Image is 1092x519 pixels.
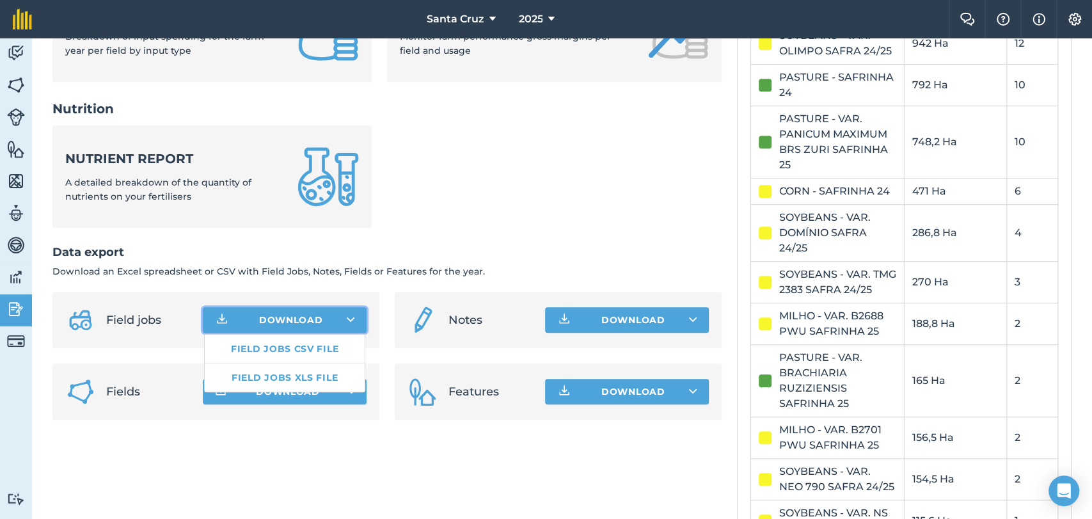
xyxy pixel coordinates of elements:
[65,177,251,202] span: A detailed breakdown of the quantity of nutrients on your fertilisers
[1006,458,1057,500] td: 2
[557,312,572,328] img: Download icon
[905,458,1007,500] td: 154,5 Ha
[905,178,1007,204] td: 471 Ha
[7,493,25,505] img: svg+xml;base64,PD94bWwgdmVyc2lvbj0iMS4wIiBlbmNvZGluZz0idXRmLTgiPz4KPCEtLSBHZW5lcmF0b3I6IEFkb2JlIE...
[297,146,359,207] img: Nutrient report
[1033,12,1045,27] img: svg+xml;base64,PHN2ZyB4bWxucz0iaHR0cDovL3d3dy53My5vcmcvMjAwMC9zdmciIHdpZHRoPSIxNyIgaGVpZ2h0PSIxNy...
[779,350,896,411] div: PASTURE - VAR. BRACHIARIA RUZIZIENSIS SAFRINHA 25
[7,172,25,191] img: svg+xml;base64,PHN2ZyB4bWxucz0iaHR0cDovL3d3dy53My5vcmcvMjAwMC9zdmciIHdpZHRoPSI1NiIgaGVpZ2h0PSI2MC...
[408,376,438,407] img: Features icon
[905,303,1007,344] td: 188,8 Ha
[518,12,542,27] span: 2025
[779,70,896,100] div: PASTURE - SAFRINHA 24
[905,261,1007,303] td: 270 Ha
[905,344,1007,417] td: 165 Ha
[545,379,709,404] button: Download
[1006,261,1057,303] td: 3
[905,106,1007,178] td: 748,2 Ha
[7,204,25,223] img: svg+xml;base64,PD94bWwgdmVyc2lvbj0iMS4wIiBlbmNvZGluZz0idXRmLTgiPz4KPCEtLSBHZW5lcmF0b3I6IEFkb2JlIE...
[205,363,365,392] a: Field jobs XLS file
[1006,417,1057,458] td: 2
[7,267,25,287] img: svg+xml;base64,PD94bWwgdmVyc2lvbj0iMS4wIiBlbmNvZGluZz0idXRmLTgiPz4KPCEtLSBHZW5lcmF0b3I6IEFkb2JlIE...
[52,125,372,228] a: Nutrient reportA detailed breakdown of the quantity of nutrients on your fertilisers
[448,383,535,401] span: Features
[1006,64,1057,106] td: 10
[1048,475,1079,506] div: Open Intercom Messenger
[7,332,25,350] img: svg+xml;base64,PD94bWwgdmVyc2lvbj0iMS4wIiBlbmNvZGluZz0idXRmLTgiPz4KPCEtLSBHZW5lcmF0b3I6IEFkb2JlIE...
[65,150,282,168] strong: Nutrient report
[779,267,896,298] div: SOYBEANS - VAR. TMG 2383 SAFRA 24/25
[779,464,896,495] div: SOYBEANS - VAR. NEO 790 SAFRA 24/25
[905,204,1007,261] td: 286,8 Ha
[214,312,230,328] img: Download icon
[1006,22,1057,64] td: 12
[995,13,1011,26] img: A question mark icon
[545,307,709,333] button: Download
[1006,344,1057,417] td: 2
[7,299,25,319] img: svg+xml;base64,PD94bWwgdmVyc2lvbj0iMS4wIiBlbmNvZGluZz0idXRmLTgiPz4KPCEtLSBHZW5lcmF0b3I6IEFkb2JlIE...
[1006,204,1057,261] td: 4
[7,76,25,95] img: svg+xml;base64,PHN2ZyB4bWxucz0iaHR0cDovL3d3dy53My5vcmcvMjAwMC9zdmciIHdpZHRoPSI1NiIgaGVpZ2h0PSI2MC...
[205,335,365,363] a: Field jobs CSV file
[65,305,96,335] img: svg+xml;base64,PD94bWwgdmVyc2lvbj0iMS4wIiBlbmNvZGluZz0idXRmLTgiPz4KPCEtLSBHZW5lcmF0b3I6IEFkb2JlIE...
[960,13,975,26] img: Two speech bubbles overlapping with the left bubble in the forefront
[1067,13,1082,26] img: A cog icon
[203,307,367,333] button: Download Field jobs CSV fileField jobs XLS file
[779,111,896,173] div: PASTURE - VAR. PANICUM MAXIMUM BRS ZURI SAFRINHA 25
[779,422,896,453] div: MILHO - VAR. B2701 PWU SAFRINHA 25
[779,28,896,59] div: SOYBEANS - VAR. OLIMPO SAFRA 24/25
[52,264,722,278] p: Download an Excel spreadsheet or CSV with Field Jobs, Notes, Fields or Features for the year.
[7,44,25,63] img: svg+xml;base64,PD94bWwgdmVyc2lvbj0iMS4wIiBlbmNvZGluZz0idXRmLTgiPz4KPCEtLSBHZW5lcmF0b3I6IEFkb2JlIE...
[779,184,890,199] div: CORN - SAFRINHA 24
[65,376,96,407] img: Fields icon
[448,311,535,329] span: Notes
[779,308,896,339] div: MILHO - VAR. B2688 PWU SAFRINHA 25
[905,64,1007,106] td: 792 Ha
[557,384,572,399] img: Download icon
[905,22,1007,64] td: 942 Ha
[7,236,25,255] img: svg+xml;base64,PD94bWwgdmVyc2lvbj0iMS4wIiBlbmNvZGluZz0idXRmLTgiPz4KPCEtLSBHZW5lcmF0b3I6IEFkb2JlIE...
[779,210,896,256] div: SOYBEANS - VAR. DOMÍNIO SAFRA 24/25
[106,311,193,329] span: Field jobs
[7,140,25,159] img: svg+xml;base64,PHN2ZyB4bWxucz0iaHR0cDovL3d3dy53My5vcmcvMjAwMC9zdmciIHdpZHRoPSI1NiIgaGVpZ2h0PSI2MC...
[52,243,722,262] h2: Data export
[426,12,484,27] span: Santa Cruz
[408,305,438,335] img: svg+xml;base64,PD94bWwgdmVyc2lvbj0iMS4wIiBlbmNvZGluZz0idXRmLTgiPz4KPCEtLSBHZW5lcmF0b3I6IEFkb2JlIE...
[1006,303,1057,344] td: 2
[7,108,25,126] img: svg+xml;base64,PD94bWwgdmVyc2lvbj0iMS4wIiBlbmNvZGluZz0idXRmLTgiPz4KPCEtLSBHZW5lcmF0b3I6IEFkb2JlIE...
[13,9,32,29] img: fieldmargin Logo
[1006,106,1057,178] td: 10
[1006,178,1057,204] td: 6
[905,417,1007,458] td: 156,5 Ha
[106,383,193,401] span: Fields
[203,379,367,404] button: Download
[52,100,722,118] h2: Nutrition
